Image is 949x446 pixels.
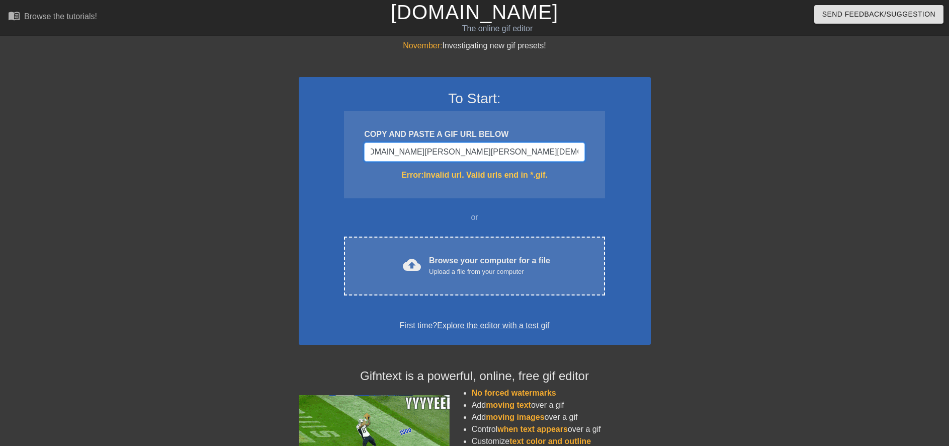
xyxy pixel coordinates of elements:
span: when text appears [497,425,568,433]
div: The online gif editor [321,23,673,35]
li: Control over a gif [472,423,651,435]
span: menu_book [8,10,20,22]
div: or [325,211,625,224]
a: [DOMAIN_NAME] [391,1,558,23]
div: Error: Invalid url. Valid urls end in *.gif. [364,169,584,181]
span: Send Feedback/Suggestion [822,8,935,21]
a: Browse the tutorials! [8,10,97,25]
button: Send Feedback/Suggestion [814,5,943,24]
li: Add over a gif [472,399,651,411]
div: Investigating new gif presets! [299,40,651,52]
div: Browse your computer for a file [429,255,550,277]
input: Username [364,142,584,162]
h3: To Start: [312,90,638,107]
a: Explore the editor with a test gif [437,321,549,330]
span: No forced watermarks [472,389,556,397]
div: Browse the tutorials! [24,12,97,21]
div: First time? [312,320,638,332]
span: cloud_upload [403,256,421,274]
span: November: [403,41,442,50]
div: COPY AND PASTE A GIF URL BELOW [364,128,584,140]
span: text color and outline [509,437,591,445]
div: Upload a file from your computer [429,267,550,277]
span: moving text [486,401,531,409]
h4: Gifntext is a powerful, online, free gif editor [299,369,651,384]
li: Add over a gif [472,411,651,423]
span: moving images [486,413,544,421]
